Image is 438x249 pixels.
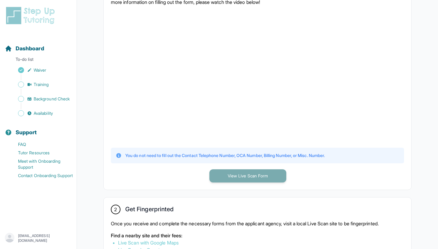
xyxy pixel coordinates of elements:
[5,109,77,117] a: Availability
[5,80,77,89] a: Training
[16,128,37,137] span: Support
[34,110,53,116] span: Availability
[5,157,77,171] a: Meet with Onboarding Support
[125,206,174,215] h2: Get Fingerprinted
[5,149,77,157] a: Tutor Resources
[16,44,44,53] span: Dashboard
[5,44,44,53] a: Dashboard
[34,67,46,73] span: Waiver
[209,173,286,179] a: View Live Scan Form
[2,119,74,139] button: Support
[125,153,325,159] p: You do not need to fill out the Contact Telephone Number, OCA Number, Billing Number, or Misc. Nu...
[2,56,74,65] p: To-do list
[34,82,49,87] span: Training
[111,10,321,142] iframe: YouTube video player
[111,220,404,227] p: Once you receive and complete the necessary forms from the applicant agency, visit a local Live S...
[2,35,74,55] button: Dashboard
[34,96,70,102] span: Background Check
[5,6,58,25] img: logo
[5,233,72,244] button: [EMAIL_ADDRESS][DOMAIN_NAME]
[5,171,77,180] a: Contact Onboarding Support
[5,140,77,149] a: FAQ
[18,233,72,243] p: [EMAIL_ADDRESS][DOMAIN_NAME]
[5,95,77,103] a: Background Check
[111,232,404,239] p: Find a nearby site and their fees:
[118,240,179,246] a: Live Scan with Google Maps
[209,169,286,182] button: View Live Scan Form
[5,66,77,74] a: Waiver
[114,206,117,213] span: 2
